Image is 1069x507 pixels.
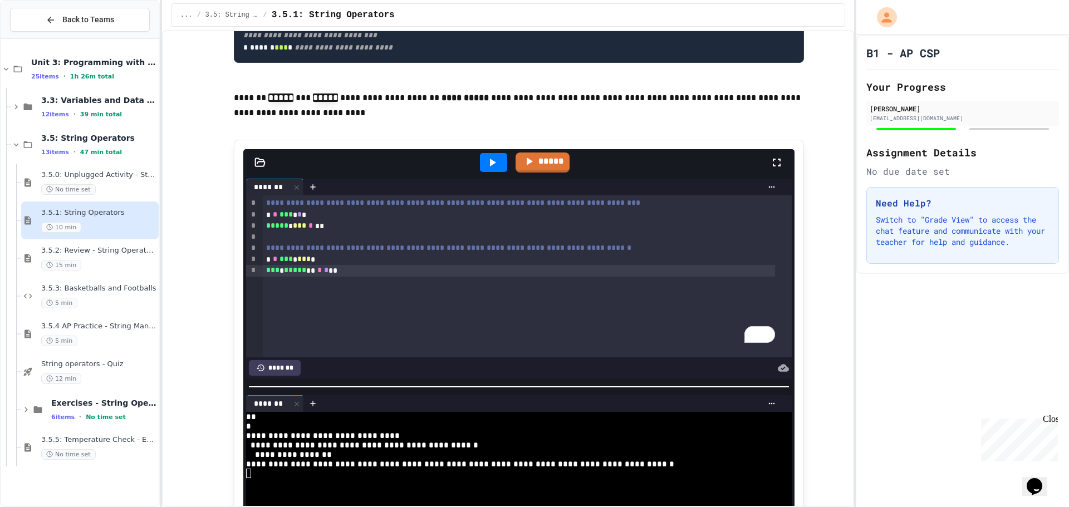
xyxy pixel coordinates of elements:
span: 1h 26m total [70,73,114,80]
span: 39 min total [80,111,122,118]
span: • [73,147,76,156]
span: Exercises - String Operators [51,398,156,408]
span: 13 items [41,149,69,156]
span: 3.5: String Operators [205,11,259,19]
div: My Account [865,4,900,30]
div: To enrich screen reader interactions, please activate Accessibility in Grammarly extension settings [263,195,792,357]
span: 5 min [41,336,77,346]
span: 15 min [41,260,81,270]
span: • [73,110,76,119]
span: 3.5.1: String Operators [272,8,395,22]
span: • [79,412,81,421]
span: 10 min [41,222,81,233]
div: [PERSON_NAME] [870,104,1056,114]
span: 47 min total [80,149,122,156]
span: 3.5.2: Review - String Operators [41,246,156,255]
span: 12 min [41,373,81,384]
span: No time set [86,414,126,421]
h3: Need Help? [876,196,1050,210]
span: • [63,72,66,81]
span: / [263,11,267,19]
span: Unit 3: Programming with Python [31,57,156,67]
span: 3.5: String Operators [41,133,156,143]
span: No time set [41,449,96,460]
span: ... [180,11,193,19]
div: No due date set [866,165,1059,178]
div: Chat with us now!Close [4,4,77,71]
span: 3.5.5: Temperature Check - Exit Ticket [41,435,156,445]
h2: Assignment Details [866,145,1059,160]
span: 3.5.1: String Operators [41,208,156,218]
span: / [197,11,200,19]
span: 3.3: Variables and Data Types [41,95,156,105]
span: String operators - Quiz [41,360,156,369]
iframe: chat widget [1022,462,1058,496]
span: 3.5.4 AP Practice - String Manipulation [41,322,156,331]
span: 25 items [31,73,59,80]
iframe: chat widget [977,414,1058,461]
h2: Your Progress [866,79,1059,95]
span: Back to Teams [62,14,114,26]
span: 5 min [41,298,77,308]
span: 6 items [51,414,75,421]
span: 12 items [41,111,69,118]
button: Back to Teams [10,8,150,32]
span: No time set [41,184,96,195]
p: Switch to "Grade View" to access the chat feature and communicate with your teacher for help and ... [876,214,1050,248]
h1: B1 - AP CSP [866,45,940,61]
div: [EMAIL_ADDRESS][DOMAIN_NAME] [870,114,1056,122]
span: 3.5.3: Basketballs and Footballs [41,284,156,293]
span: 3.5.0: Unplugged Activity - String Operators [41,170,156,180]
